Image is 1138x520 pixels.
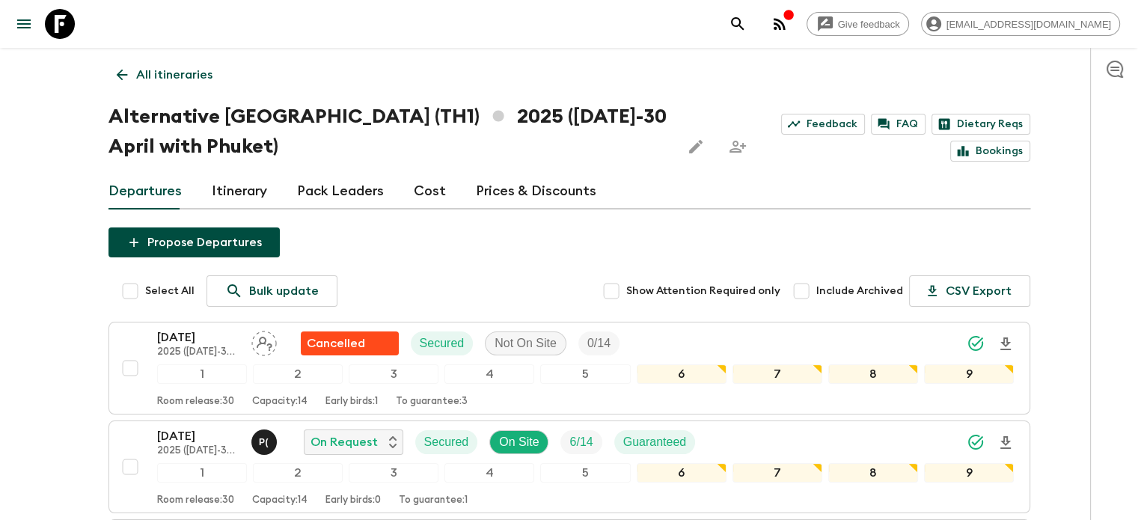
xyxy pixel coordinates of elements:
button: search adventures [723,9,753,39]
p: Capacity: 14 [252,396,308,408]
div: 8 [828,463,918,483]
div: 6 [637,364,726,384]
a: Bookings [950,141,1030,162]
svg: Download Onboarding [997,434,1015,452]
p: Room release: 30 [157,396,234,408]
div: 4 [444,463,534,483]
div: 5 [540,463,630,483]
a: FAQ [871,114,926,135]
div: 1 [157,463,247,483]
span: Pooky (Thanaphan) Kerdyoo [251,434,280,446]
div: 8 [828,364,918,384]
p: Early birds: 0 [325,495,381,507]
span: Select All [145,284,195,299]
button: P( [251,429,280,455]
p: Room release: 30 [157,495,234,507]
div: 7 [732,463,822,483]
span: Show Attention Required only [626,284,780,299]
p: 2025 ([DATE]-30 April with Phuket) [157,445,239,457]
button: menu [9,9,39,39]
a: Departures [108,174,182,209]
div: Secured [415,430,478,454]
div: 5 [540,364,630,384]
a: Give feedback [807,12,909,36]
a: Feedback [781,114,865,135]
p: To guarantee: 3 [396,396,468,408]
div: 2 [253,364,343,384]
p: On Request [310,433,378,451]
div: Secured [411,331,474,355]
button: [DATE]2025 ([DATE]-30 April with Phuket)Assign pack leaderFlash Pack cancellationSecuredNot On Si... [108,322,1030,415]
button: Edit this itinerary [681,132,711,162]
button: CSV Export [909,275,1030,307]
span: [EMAIL_ADDRESS][DOMAIN_NAME] [938,19,1119,30]
div: On Site [489,430,548,454]
span: Share this itinerary [723,132,753,162]
svg: Download Onboarding [997,335,1015,353]
div: 4 [444,364,534,384]
p: Early birds: 1 [325,396,378,408]
p: Cancelled [307,334,365,352]
a: Prices & Discounts [476,174,596,209]
p: [DATE] [157,328,239,346]
a: Itinerary [212,174,267,209]
div: 3 [349,463,438,483]
p: Secured [420,334,465,352]
a: Pack Leaders [297,174,384,209]
div: [EMAIL_ADDRESS][DOMAIN_NAME] [921,12,1120,36]
p: 6 / 14 [569,433,593,451]
svg: Synced Successfully [967,334,985,352]
svg: Synced Successfully [967,433,985,451]
span: Include Archived [816,284,903,299]
p: Bulk update [249,282,319,300]
div: 3 [349,364,438,384]
p: Not On Site [495,334,557,352]
p: P ( [259,436,269,448]
button: [DATE]2025 ([DATE]-30 April with Phuket)Pooky (Thanaphan) KerdyooOn RequestSecuredOn SiteTrip Fil... [108,420,1030,513]
p: Capacity: 14 [252,495,308,507]
span: Give feedback [830,19,908,30]
a: All itineraries [108,60,221,90]
a: Dietary Reqs [931,114,1030,135]
p: To guarantee: 1 [399,495,468,507]
div: Trip Fill [578,331,620,355]
p: [DATE] [157,427,239,445]
div: 1 [157,364,247,384]
p: 0 / 14 [587,334,611,352]
button: Propose Departures [108,227,280,257]
a: Cost [414,174,446,209]
p: Secured [424,433,469,451]
p: All itineraries [136,66,212,84]
div: 7 [732,364,822,384]
h1: Alternative [GEOGRAPHIC_DATA] (TH1) 2025 ([DATE]-30 April with Phuket) [108,102,670,162]
div: 6 [637,463,726,483]
div: Flash Pack cancellation [301,331,399,355]
div: 9 [924,463,1014,483]
a: Bulk update [207,275,337,307]
p: 2025 ([DATE]-30 April with Phuket) [157,346,239,358]
div: Trip Fill [560,430,602,454]
div: 9 [924,364,1014,384]
p: On Site [499,433,539,451]
p: Guaranteed [623,433,687,451]
div: 2 [253,463,343,483]
span: Assign pack leader [251,335,277,347]
div: Not On Site [485,331,566,355]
